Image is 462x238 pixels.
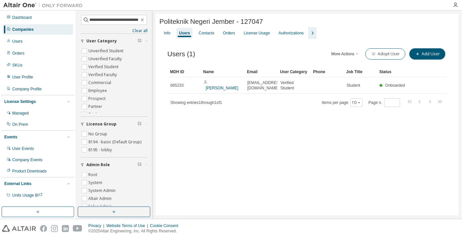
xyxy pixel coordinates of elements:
[223,30,235,36] div: Orders
[88,95,107,103] label: Prospect
[12,27,34,32] div: Companies
[88,47,125,55] label: Unverified Student
[88,87,108,95] label: Employee
[88,79,113,87] label: Commercial
[170,100,222,105] span: Showing entries 1 through 1 of 1
[88,195,113,203] label: Altair Admin
[385,83,405,88] span: Onboarded
[12,15,32,20] div: Dashboard
[280,80,307,91] span: Verified Student
[86,38,117,44] span: User Category
[88,146,113,154] label: 8195 - lobby
[2,225,36,232] img: altair_logo.svg
[330,48,361,60] button: More Actions
[409,48,445,60] button: Add User
[4,181,31,186] div: External Links
[365,48,405,60] button: Adopt User
[150,223,182,228] div: Cookie Consent
[88,111,98,119] label: Trial
[88,203,113,211] label: Sales Admin
[80,158,148,172] button: Admin Role
[12,168,47,174] div: Product Downloads
[164,30,170,36] div: Info
[80,28,148,33] a: Clear all
[88,103,104,111] label: Partner
[346,83,360,88] span: Student
[199,30,214,36] div: Contacts
[80,117,148,131] button: License Group
[106,223,150,228] div: Website Terms of Use
[167,50,195,58] span: Users (1)
[322,98,363,107] span: Items per page
[346,67,374,77] div: Job Title
[160,18,263,25] span: Politeknik Negeri Jember - 127047
[206,86,239,90] a: [PERSON_NAME]
[88,171,99,179] label: Root
[88,223,106,228] div: Privacy
[88,55,123,63] label: Unverified Faculty
[73,225,82,232] img: youtube.svg
[51,225,58,232] img: instagram.svg
[4,99,36,104] div: License Settings
[12,146,34,151] div: User Events
[12,39,23,44] div: Users
[88,138,143,146] label: 8194 - basic (Default Group)
[12,74,33,80] div: User Profile
[179,30,190,36] div: Users
[88,179,104,187] label: System
[86,162,110,167] span: Admin Role
[379,67,407,77] div: Status
[247,80,283,91] span: [EMAIL_ADDRESS][DOMAIN_NAME]
[12,193,43,198] span: Units Usage BI
[170,83,184,88] span: 685233
[170,67,198,77] div: MDH ID
[12,122,28,127] div: On Prem
[280,67,308,77] div: User Category
[352,100,361,105] button: 10
[244,30,270,36] div: License Usage
[203,67,242,77] div: Name
[247,67,275,77] div: Email
[138,38,142,44] span: Clear filter
[88,63,120,71] label: Verified Student
[62,225,69,232] img: linkedin.svg
[88,187,117,195] label: System Admin
[12,86,42,92] div: Company Profile
[12,63,23,68] div: SKUs
[4,134,17,140] div: Events
[12,157,42,163] div: Company Events
[88,130,109,138] label: No Group
[86,121,116,127] span: License Group
[138,121,142,127] span: Clear filter
[279,30,304,36] div: Authorizations
[88,71,118,79] label: Verified Faculty
[369,98,400,107] span: Page n.
[80,34,148,48] button: User Category
[40,225,47,232] img: facebook.svg
[12,111,29,116] div: Managed
[88,228,182,234] p: © 2025 Altair Engineering, Inc. All Rights Reserved.
[138,162,142,167] span: Clear filter
[12,51,24,56] div: Orders
[3,2,86,9] img: Altair One
[313,67,341,77] div: Phone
